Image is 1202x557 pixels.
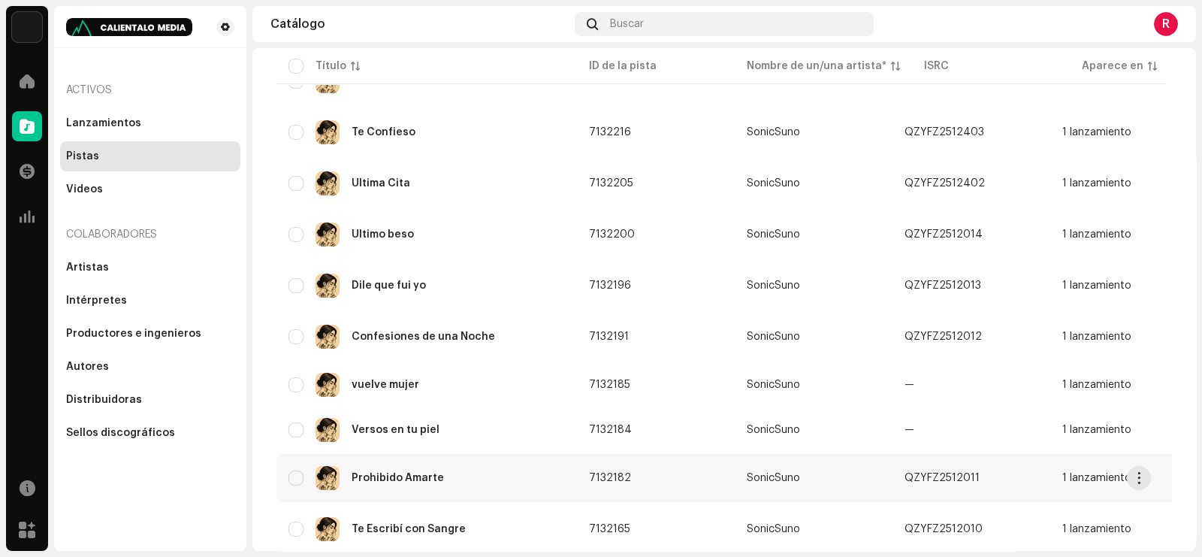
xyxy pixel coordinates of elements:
img: 77b6dbbe-e2e5-4733-9896-a962dc2dde35 [316,418,340,442]
div: vuelve mujer [352,380,419,390]
div: Último beso [352,229,414,240]
img: 1e995b1d-5520-49dc-8317-609ca3fceff1 [316,466,340,490]
re-a-nav-header: Activos [60,72,240,108]
re-m-nav-item: Videos [60,174,240,204]
div: SonicSuno [747,380,800,390]
div: SonicSuno [747,473,800,483]
div: 1 lanzamiento [1062,331,1131,342]
span: 7132165 [589,524,630,534]
div: 1 lanzamiento [1062,229,1131,240]
span: 1 lanzamiento [1062,524,1196,534]
div: 1 lanzamiento [1062,127,1131,138]
div: SonicSuno [747,425,800,435]
span: 1 lanzamiento [1062,178,1196,189]
span: Buscar [610,18,644,30]
span: SonicSuno [747,524,880,534]
img: 40b14599-33c9-4a0a-98bf-8cdb74c9d201 [316,517,340,541]
div: Autores [66,361,109,373]
div: Artistas [66,262,109,274]
div: — [905,425,914,435]
span: 7132196 [589,280,631,291]
span: SonicSuno [747,380,880,390]
span: 7132184 [589,425,632,435]
span: 7132200 [589,229,635,240]
span: 1 lanzamiento [1062,425,1196,435]
div: Videos [66,183,103,195]
div: 1 lanzamiento [1062,425,1131,435]
div: Dile que fui yo [352,280,426,291]
div: Distribuidoras [66,394,142,406]
div: 1 lanzamiento [1062,473,1131,483]
span: 1 lanzamiento [1062,127,1196,138]
span: 7132185 [589,380,630,390]
div: QZYFZ2512012 [905,331,982,342]
div: Título [316,59,346,74]
img: 0ed834c7-8d06-45ec-9a54-f43076e9bbbc [66,18,192,36]
div: Te Confieso [352,127,415,138]
re-m-nav-item: Productores e ingenieros [60,319,240,349]
div: SonicSuno [747,178,800,189]
div: QZYFZ2512014 [905,229,983,240]
div: Sellos discográficos [66,427,175,439]
div: Intérpretes [66,295,127,307]
span: SonicSuno [747,229,880,240]
div: SonicSuno [747,280,800,291]
div: Nombre de un/una artista* [747,59,886,74]
img: 77b6dbbe-e2e5-4733-9896-a962dc2dde35 [316,373,340,397]
span: 1 lanzamiento [1062,331,1196,342]
span: SonicSuno [747,473,880,483]
re-m-nav-item: Intérpretes [60,286,240,316]
div: QZYFZ2512013 [905,280,981,291]
div: Confesiones de una Noche [352,331,495,342]
re-a-nav-header: Colaboradores [60,216,240,253]
div: QZYFZ2512403 [905,127,984,138]
re-m-nav-item: Lanzamientos [60,108,240,138]
img: bd495e30-9cec-49a8-8aee-b20fc807a964 [316,171,340,195]
re-m-nav-item: Sellos discográficos [60,418,240,448]
div: 1 lanzamiento [1062,380,1131,390]
span: SonicSuno [747,127,880,138]
div: QZYFZ2512011 [905,473,980,483]
img: c9b5d475-6591-4c3a-94e2-711f17362c42 [316,325,340,349]
div: Catálogo [270,18,569,30]
re-m-nav-item: Artistas [60,253,240,283]
div: Versos en tu piel [352,425,439,435]
span: 7132205 [589,178,633,189]
div: Prohibido Amarte [352,473,444,483]
span: 1 lanzamiento [1062,473,1196,483]
span: 1 lanzamiento [1062,280,1196,291]
div: Pistas [66,150,99,162]
div: Productores e ingenieros [66,328,201,340]
div: — [905,380,914,390]
div: Última Cita [352,178,410,189]
div: 1 lanzamiento [1062,524,1131,534]
div: SonicSuno [747,331,800,342]
img: e6d81a24-4c1f-4b19-9fe1-0ce78615cdc7 [316,222,340,247]
div: Aparece en [1082,59,1143,74]
span: 7132216 [589,127,631,138]
div: QZYFZ2512010 [905,524,983,534]
re-m-nav-item: Autores [60,352,240,382]
div: SonicSuno [747,229,800,240]
span: 7132182 [589,473,631,483]
re-m-nav-item: Distribuidoras [60,385,240,415]
div: 1 lanzamiento [1062,178,1131,189]
span: 1 lanzamiento [1062,380,1196,390]
span: SonicSuno [747,331,880,342]
div: Te Escribí con Sangre [352,524,466,534]
span: SonicSuno [747,425,880,435]
div: QZYFZ2512402 [905,178,985,189]
span: 7132191 [589,331,629,342]
div: 1 lanzamiento [1062,280,1131,291]
img: 29bd7ceb-adff-4f61-88e4-e398dab0967f [316,120,340,144]
re-m-nav-item: Pistas [60,141,240,171]
img: 4d5a508c-c80f-4d99-b7fb-82554657661d [12,12,42,42]
div: Lanzamientos [66,117,141,129]
img: c34da71b-ca9d-4f13-8874-4e7bf98d5b49 [316,274,340,298]
span: 1 lanzamiento [1062,229,1196,240]
div: SonicSuno [747,127,800,138]
div: R [1154,12,1178,36]
span: SonicSuno [747,178,880,189]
